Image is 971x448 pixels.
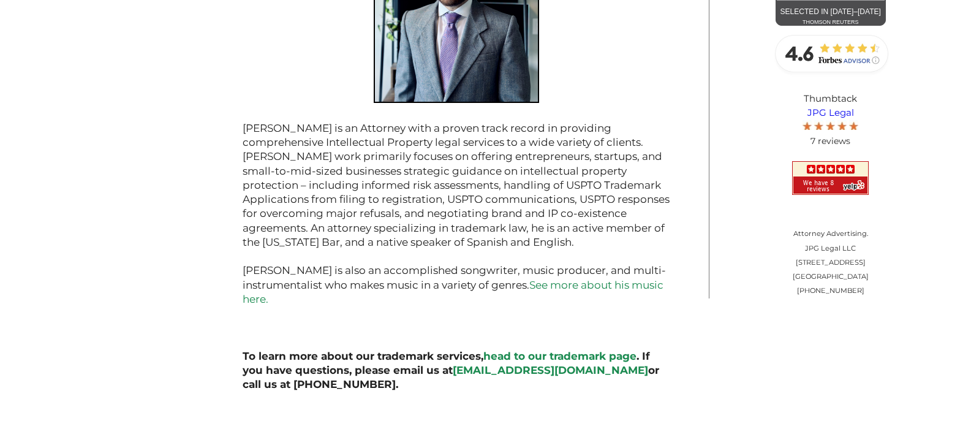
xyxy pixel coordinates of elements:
[810,135,850,146] span: 7 reviews
[849,120,858,130] img: Screen-Shot-2017-10-03-at-11.31.22-PM.jpg
[769,29,892,78] img: Forbes-Advisor-Rating-JPG-Legal.jpg
[738,105,923,120] a: JPG Legal
[243,350,659,391] strong: To learn more about our trademark services, . If you have questions, please email us at or call u...
[837,120,847,130] img: Screen-Shot-2017-10-03-at-11.31.22-PM.jpg
[729,227,932,298] p: Attorney Advertising. JPG Legal LLC [STREET_ADDRESS] [GEOGRAPHIC_DATA] [PHONE_NUMBER]
[792,161,869,195] img: JPG Legal
[803,120,812,130] img: Screen-Shot-2017-10-03-at-11.31.22-PM.jpg
[483,350,637,362] a: head to our trademark page
[243,279,663,305] a: See more about his music here.
[243,107,670,335] p: [PERSON_NAME] is an Attorney with a proven track record in providing comprehensive Intellectual P...
[729,82,932,158] div: Thumbtack
[826,120,835,130] img: Screen-Shot-2017-10-03-at-11.31.22-PM.jpg
[453,364,648,376] a: [EMAIL_ADDRESS][DOMAIN_NAME]
[776,15,886,29] div: thomson reuters
[814,120,823,130] img: Screen-Shot-2017-10-03-at-11.31.22-PM.jpg
[776,5,886,19] div: Selected in [DATE]–[DATE]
